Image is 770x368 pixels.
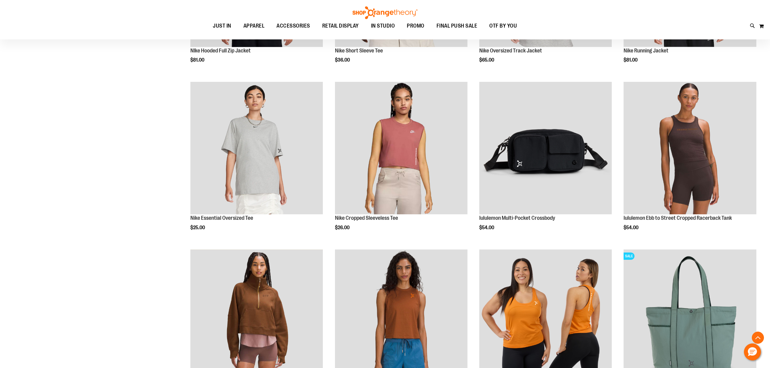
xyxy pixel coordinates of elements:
[624,57,638,63] span: $81.00
[190,48,251,54] a: NIke Hooded Full Zip Jacket
[352,6,418,19] img: Shop Orangetheory
[335,82,467,215] a: Nike Cropped Sleeveless Tee
[316,19,365,33] a: RETAIL DISPLAY
[207,19,237,33] a: JUST IN
[624,225,639,230] span: $54.00
[437,19,477,33] span: FINAL PUSH SALE
[407,19,424,33] span: PROMO
[335,57,351,63] span: $36.00
[624,48,668,54] a: Nike Running Jacket
[276,19,310,33] span: ACCESSORIES
[335,225,350,230] span: $26.00
[624,82,756,214] img: lululemon Ebb to Street Cropped Racerback Tank
[270,19,316,33] a: ACCESSORIES
[483,19,523,33] a: OTF BY YOU
[479,82,612,214] img: lululemon Multi-Pocket Crossbody
[335,215,398,221] a: Nike Cropped Sleeveless Tee
[190,225,206,230] span: $25.00
[744,343,761,360] button: Hello, have a question? Let’s chat.
[332,79,470,246] div: product
[190,57,205,63] span: $81.00
[624,253,634,260] span: SALE
[190,215,253,221] a: Nike Essential Oversized Tee
[190,82,323,214] img: Nike Essential Oversized Tee
[479,48,542,54] a: Nike Oversized Track Jacket
[479,215,555,221] a: lululemon Multi-Pocket Crossbody
[187,79,326,246] div: product
[213,19,231,33] span: JUST IN
[621,79,759,246] div: product
[365,19,401,33] a: IN STUDIO
[624,215,732,221] a: lululemon Ebb to Street Cropped Racerback Tank
[190,82,323,215] a: Nike Essential Oversized Tee
[479,225,495,230] span: $54.00
[237,19,271,33] a: APPAREL
[479,82,612,215] a: lululemon Multi-Pocket Crossbody
[401,19,430,33] a: PROMO
[430,19,484,33] a: FINAL PUSH SALE
[335,48,383,54] a: Nike Short Sleeve Tee
[624,82,756,215] a: lululemon Ebb to Street Cropped Racerback Tank
[243,19,265,33] span: APPAREL
[335,82,467,214] img: Nike Cropped Sleeveless Tee
[322,19,359,33] span: RETAIL DISPLAY
[371,19,395,33] span: IN STUDIO
[479,57,495,63] span: $65.00
[476,79,615,246] div: product
[489,19,517,33] span: OTF BY YOU
[752,332,764,344] button: Back To Top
